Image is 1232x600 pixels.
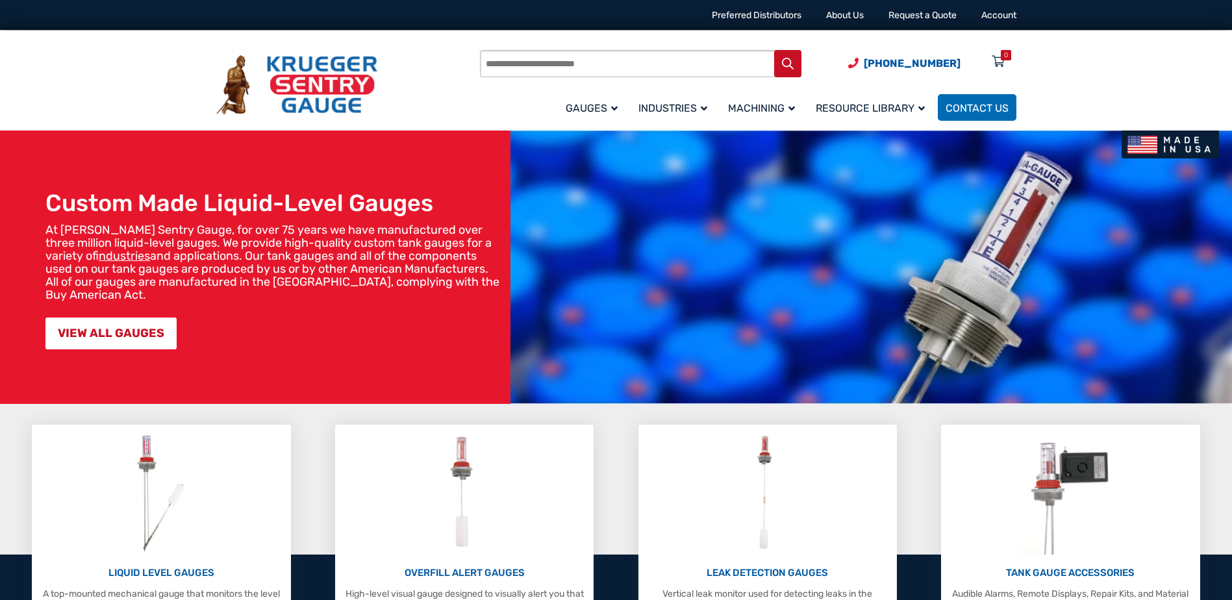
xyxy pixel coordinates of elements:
[826,10,864,21] a: About Us
[436,431,494,555] img: Overfill Alert Gauges
[645,566,890,581] p: LEAK DETECTION GAUGES
[38,566,284,581] p: LIQUID LEVEL GAUGES
[1122,131,1219,158] img: Made In USA
[728,102,795,114] span: Machining
[938,94,1016,121] a: Contact Us
[45,223,504,301] p: At [PERSON_NAME] Sentry Gauge, for over 75 years we have manufactured over three million liquid-l...
[127,431,195,555] img: Liquid Level Gauges
[45,189,504,217] h1: Custom Made Liquid-Level Gauges
[981,10,1016,21] a: Account
[848,55,961,71] a: Phone Number (920) 434-8860
[712,10,801,21] a: Preferred Distributors
[558,92,631,123] a: Gauges
[638,102,707,114] span: Industries
[1018,431,1123,555] img: Tank Gauge Accessories
[566,102,618,114] span: Gauges
[1004,50,1008,60] div: 0
[631,92,720,123] a: Industries
[864,57,961,69] span: [PHONE_NUMBER]
[888,10,957,21] a: Request a Quote
[216,55,377,115] img: Krueger Sentry Gauge
[99,249,150,263] a: industries
[45,318,177,349] a: VIEW ALL GAUGES
[816,102,925,114] span: Resource Library
[720,92,808,123] a: Machining
[342,566,587,581] p: OVERFILL ALERT GAUGES
[742,431,793,555] img: Leak Detection Gauges
[948,566,1193,581] p: TANK GAUGE ACCESSORIES
[808,92,938,123] a: Resource Library
[946,102,1009,114] span: Contact Us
